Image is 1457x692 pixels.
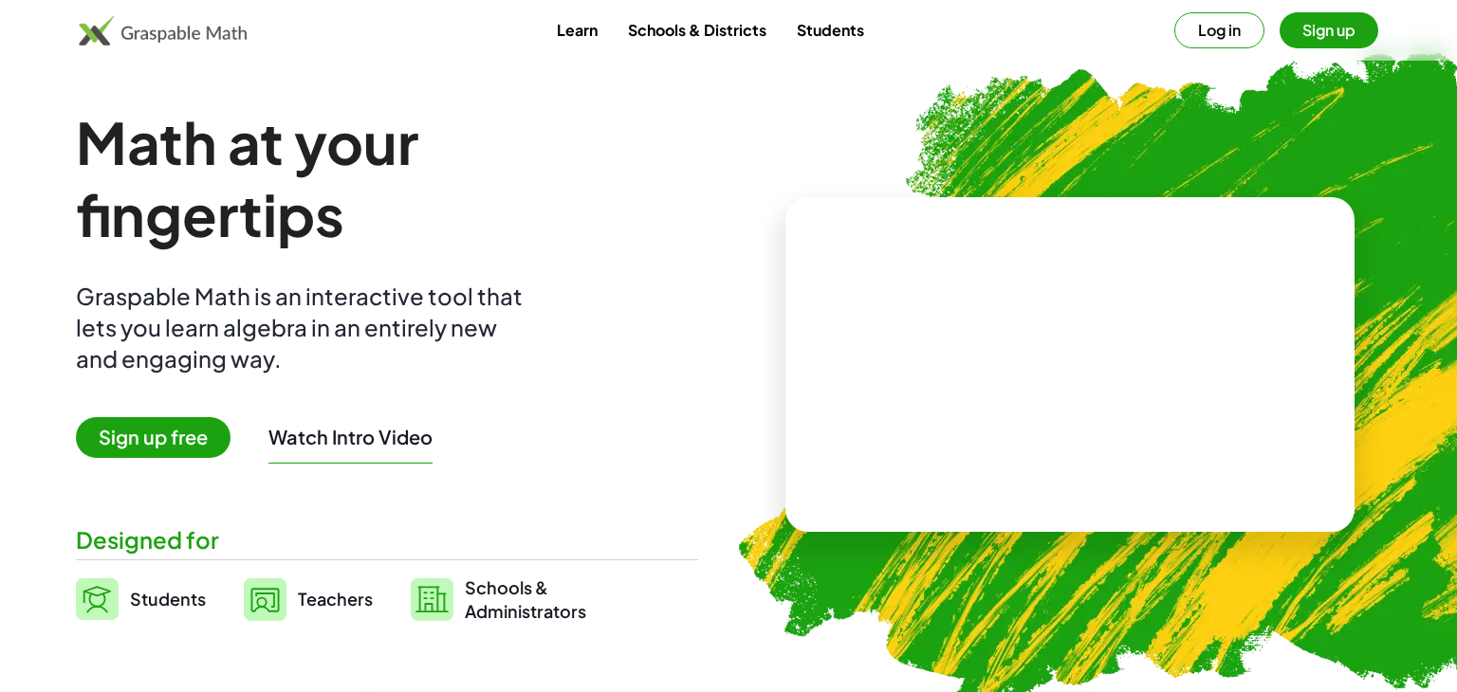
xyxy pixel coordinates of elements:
[76,575,206,623] a: Students
[465,575,586,623] span: Schools & Administrators
[1174,12,1264,48] button: Log in
[1280,12,1378,48] button: Sign up
[76,417,231,458] span: Sign up free
[244,578,286,621] img: svg%3e
[411,578,453,621] img: svg%3e
[411,575,586,623] a: Schools &Administrators
[268,425,433,449] button: Watch Intro Video
[76,281,531,374] div: Graspable Math is an interactive tool that lets you learn algebra in an entirely new and engaging...
[76,106,679,250] h1: Math at your fingertips
[130,588,206,610] span: Students
[298,588,373,610] span: Teachers
[782,12,879,47] a: Students
[928,294,1212,436] video: What is this? This is dynamic math notation. Dynamic math notation plays a central role in how Gr...
[76,578,119,620] img: svg%3e
[76,524,698,555] div: Designed for
[613,12,782,47] a: Schools & Districts
[244,575,373,623] a: Teachers
[542,12,613,47] a: Learn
